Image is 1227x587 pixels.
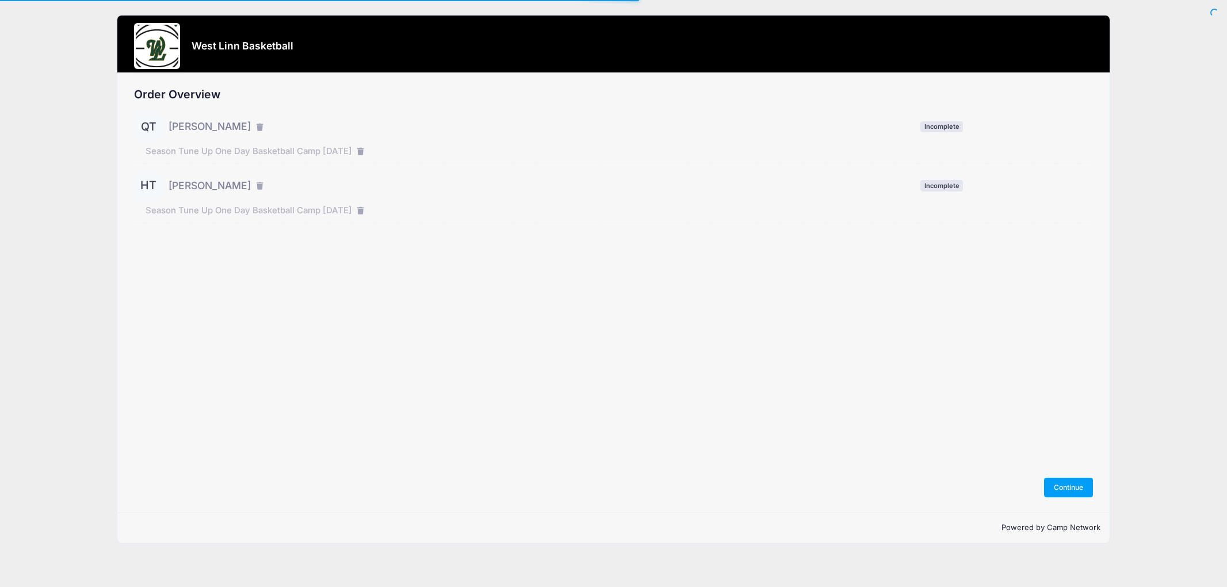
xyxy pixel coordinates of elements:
span: Season Tune Up One Day Basketball Camp [DATE] [146,145,352,158]
div: HT [134,171,163,200]
span: [PERSON_NAME] [169,178,251,193]
span: Incomplete [920,121,963,132]
div: QT [134,112,163,141]
h2: Order Overview [134,88,1093,101]
span: Incomplete [920,180,963,191]
span: [PERSON_NAME] [169,119,251,134]
h3: West Linn Basketball [192,40,293,52]
span: Season Tune Up One Day Basketball Camp [DATE] [146,204,352,217]
button: Continue [1044,478,1094,497]
p: Powered by Camp Network [127,522,1100,534]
